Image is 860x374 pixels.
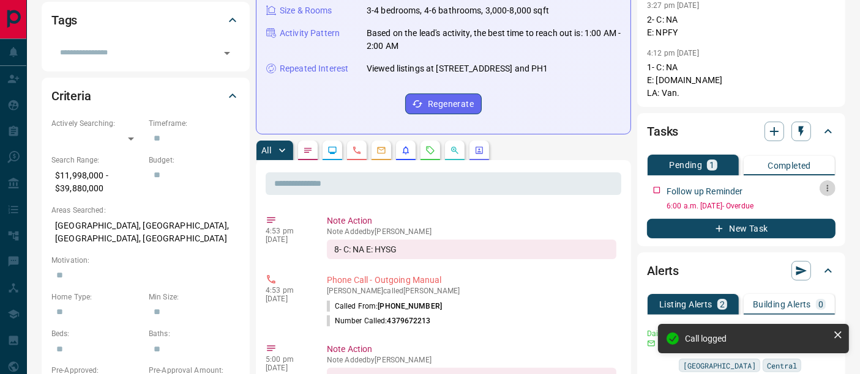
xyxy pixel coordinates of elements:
div: Alerts [647,256,836,285]
div: 8- C: NA E: HYSG [327,240,616,259]
p: Beds: [51,328,143,339]
p: Actively Searching: [51,118,143,129]
div: Tasks [647,117,836,146]
span: [GEOGRAPHIC_DATA] [683,359,756,372]
svg: Notes [303,145,313,155]
button: New Task [647,219,836,238]
p: Baths: [149,328,240,339]
button: Open [219,45,236,62]
p: Number Called: [327,315,431,326]
p: [DATE] [266,235,308,244]
p: [PERSON_NAME] called [PERSON_NAME] [327,287,616,295]
p: Budget: [149,155,240,166]
div: Criteria [51,81,240,111]
p: 3:27 pm [DATE] [647,1,699,10]
h2: Tasks [647,122,678,141]
p: Activity Pattern [280,27,340,40]
svg: Listing Alerts [401,145,411,155]
p: All [261,146,271,155]
p: Based on the lead's activity, the best time to reach out is: 1:00 AM - 2:00 AM [367,27,621,53]
p: 2- C: NA E: NPFY [647,13,836,39]
p: 2 [720,300,725,309]
p: Completed [768,161,811,170]
p: Repeated Interest [280,62,348,75]
p: Search Range: [51,155,143,166]
div: Tags [51,5,240,35]
span: Central [767,359,797,372]
p: Size & Rooms [280,4,332,17]
p: Home Type: [51,291,143,302]
p: Pending [670,161,703,169]
svg: Emails [376,145,386,155]
div: Call logged [685,334,828,343]
button: Regenerate [405,94,482,114]
p: $11,998,000 - $39,880,000 [51,166,143,199]
p: Building Alerts [753,300,811,309]
p: 0 [818,300,823,309]
p: 6:00 a.m. [DATE] - Overdue [667,200,836,211]
svg: Lead Browsing Activity [327,145,337,155]
p: Note Added by [PERSON_NAME] [327,227,616,236]
p: Follow up Reminder [667,185,742,198]
p: [DATE] [266,295,308,303]
p: Note Action [327,343,616,356]
p: 5:00 pm [266,355,308,364]
svg: Requests [425,145,435,155]
h2: Criteria [51,86,91,106]
p: 4:53 pm [266,227,308,235]
p: Min Size: [149,291,240,302]
p: Listing Alerts [659,300,712,309]
p: 1- C: NA E: [DOMAIN_NAME] LA: Van. [647,61,836,100]
p: 4:12 pm [DATE] [647,49,699,57]
p: Note Action [327,215,616,227]
svg: Calls [352,145,362,155]
h2: Tags [51,10,77,30]
p: 1 [709,161,714,169]
p: [GEOGRAPHIC_DATA], [GEOGRAPHIC_DATA], [GEOGRAPHIC_DATA], [GEOGRAPHIC_DATA] [51,216,240,249]
p: Note Added by [PERSON_NAME] [327,356,616,364]
span: 4379672213 [387,317,431,325]
p: Viewed listings at [STREET_ADDRESS] and PH1 [367,62,548,75]
p: Timeframe: [149,118,240,129]
h2: Alerts [647,261,679,280]
p: [DATE] [266,364,308,372]
svg: Agent Actions [474,145,484,155]
svg: Email [647,339,656,348]
p: Phone Call - Outgoing Manual [327,274,616,287]
p: Daily [647,328,671,339]
p: 3-4 bedrooms, 4-6 bathrooms, 3,000-8,000 sqft [367,4,549,17]
p: Motivation: [51,255,240,266]
span: [PHONE_NUMBER] [378,302,442,310]
p: 4:53 pm [266,286,308,295]
p: Called From: [327,301,442,312]
p: Areas Searched: [51,205,240,216]
svg: Opportunities [450,145,460,155]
